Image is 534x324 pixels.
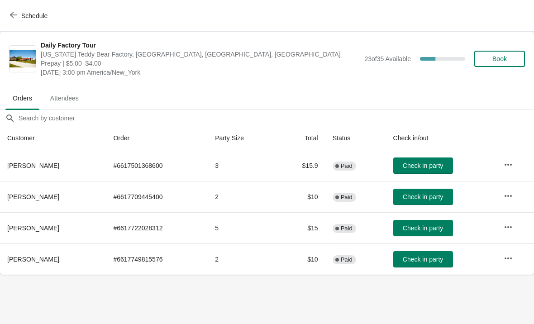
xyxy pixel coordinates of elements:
span: Check in party [403,224,443,232]
button: Check in party [393,220,453,236]
span: Paid [341,225,353,232]
span: Paid [341,194,353,201]
td: 2 [208,243,277,275]
span: Check in party [403,256,443,263]
span: Prepay | $5.00–$4.00 [41,59,360,68]
td: # 6617749815576 [106,243,208,275]
span: [PERSON_NAME] [7,224,59,232]
td: 5 [208,212,277,243]
td: $10 [277,181,325,212]
span: Attendees [43,90,86,106]
span: [PERSON_NAME] [7,162,59,169]
button: Check in party [393,157,453,174]
span: [PERSON_NAME] [7,256,59,263]
img: Daily Factory Tour [10,50,36,68]
td: $10 [277,243,325,275]
span: [US_STATE] Teddy Bear Factory, [GEOGRAPHIC_DATA], [GEOGRAPHIC_DATA], [GEOGRAPHIC_DATA] [41,50,360,59]
span: Schedule [21,12,48,19]
span: Check in party [403,162,443,169]
span: Daily Factory Tour [41,41,360,50]
th: Status [325,126,386,150]
th: Check in/out [386,126,497,150]
td: 3 [208,150,277,181]
td: 2 [208,181,277,212]
span: [DATE] 3:00 pm America/New_York [41,68,360,77]
button: Check in party [393,251,453,267]
span: [PERSON_NAME] [7,193,59,200]
span: Paid [341,162,353,170]
span: Orders [5,90,39,106]
button: Schedule [5,8,55,24]
th: Order [106,126,208,150]
td: # 6617709445400 [106,181,208,212]
span: 23 of 35 Available [364,55,411,62]
th: Total [277,126,325,150]
input: Search by customer [18,110,534,126]
td: $15.9 [277,150,325,181]
td: $15 [277,212,325,243]
span: Book [492,55,507,62]
button: Book [474,51,525,67]
th: Party Size [208,126,277,150]
button: Check in party [393,189,453,205]
span: Check in party [403,193,443,200]
td: # 6617501368600 [106,150,208,181]
span: Paid [341,256,353,263]
td: # 6617722028312 [106,212,208,243]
